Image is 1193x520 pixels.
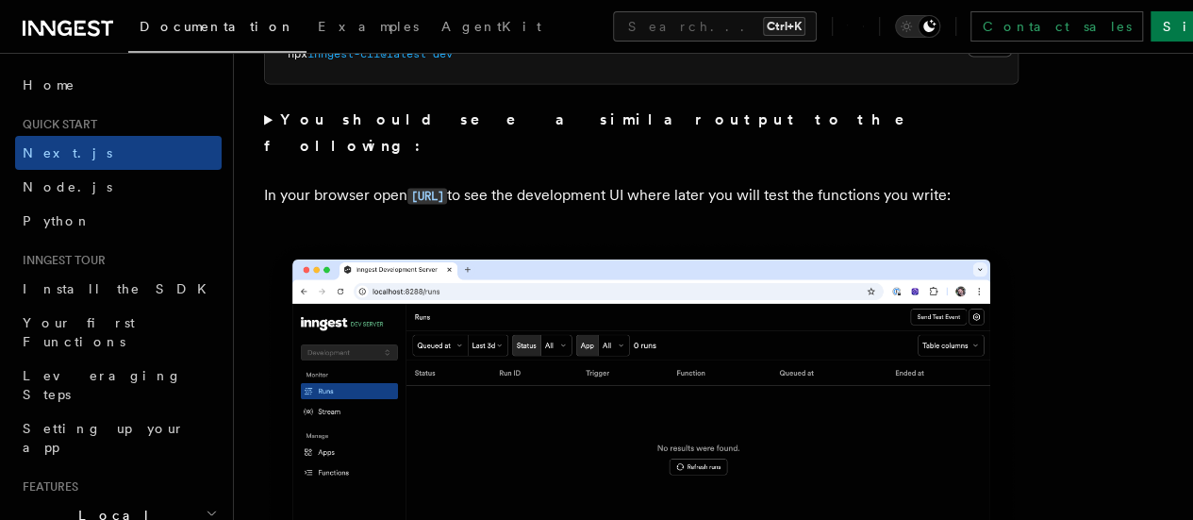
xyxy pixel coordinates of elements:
span: inngest-cli@latest [307,47,426,60]
span: Examples [318,19,419,34]
span: Next.js [23,145,112,160]
span: Features [15,479,78,495]
span: Home [23,75,75,94]
button: Toggle dark mode [895,15,940,38]
kbd: Ctrl+K [763,17,805,36]
span: Node.js [23,179,112,194]
button: Search...Ctrl+K [613,11,817,42]
span: Your first Functions [23,315,135,349]
a: Documentation [128,6,307,53]
a: Home [15,68,222,102]
span: Python [23,213,91,228]
strong: You should see a similar output to the following: [264,110,931,155]
span: Leveraging Steps [23,368,182,402]
a: AgentKit [430,6,553,51]
a: Install the SDK [15,272,222,306]
span: dev [433,47,453,60]
summary: You should see a similar output to the following: [264,107,1019,159]
a: Next.js [15,136,222,170]
a: Your first Functions [15,306,222,359]
p: In your browser open to see the development UI where later you will test the functions you write: [264,182,1019,210]
span: Documentation [140,19,295,34]
a: Contact sales [970,11,1143,42]
a: Leveraging Steps [15,359,222,411]
span: npx [288,47,307,60]
a: Examples [307,6,430,51]
span: AgentKit [441,19,541,34]
span: Inngest tour [15,253,106,268]
span: Install the SDK [23,281,218,296]
a: Python [15,204,222,238]
a: Node.js [15,170,222,204]
code: [URL] [407,188,447,204]
a: [URL] [407,186,447,204]
span: Setting up your app [23,421,185,455]
a: Setting up your app [15,411,222,464]
span: Quick start [15,117,97,132]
